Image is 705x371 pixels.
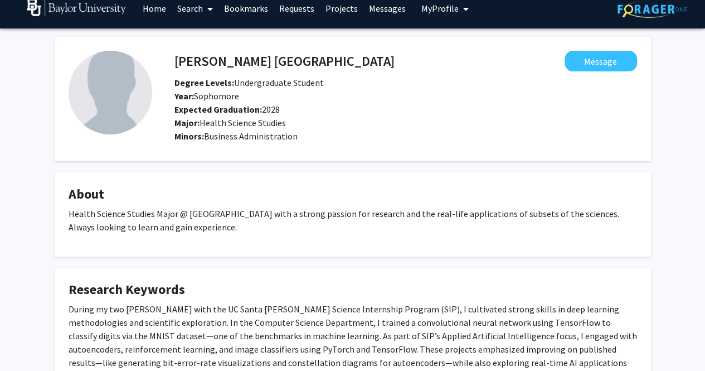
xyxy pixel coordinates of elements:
[69,282,637,298] h4: Research Keywords
[204,131,298,142] span: Business Administration
[174,117,200,128] b: Major:
[69,51,152,134] img: Profile Picture
[8,321,47,363] iframe: Chat
[174,90,194,102] b: Year:
[174,131,204,142] b: Minors:
[421,3,459,14] span: My Profile
[200,117,286,128] span: Health Science Studies
[174,104,262,115] b: Expected Graduation:
[174,104,280,115] span: 2028
[565,51,637,71] button: Message Shrinand Bangalore
[174,51,395,71] h4: [PERSON_NAME] [GEOGRAPHIC_DATA]
[174,77,324,88] span: Undergraduate Student
[618,1,687,18] img: ForagerOne Logo
[174,90,239,102] span: Sophomore
[174,77,234,88] b: Degree Levels:
[69,186,637,203] h4: About
[69,207,637,234] p: Health Science Studies Major @ [GEOGRAPHIC_DATA] with a strong passion for research and the real-...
